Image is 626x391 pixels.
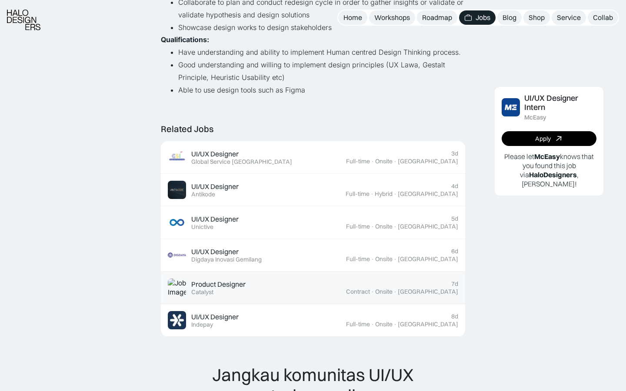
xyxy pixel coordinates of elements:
[191,149,239,159] div: UI/UX Designer
[191,288,213,296] div: Catalyst
[161,174,465,206] a: Job ImageUI/UX DesignerAntikode4dFull-time·Hybrid·[GEOGRAPHIC_DATA]
[451,313,458,320] div: 8d
[369,10,415,25] a: Workshops
[371,223,374,230] div: ·
[191,321,213,328] div: Indepay
[393,255,397,263] div: ·
[393,288,397,295] div: ·
[451,248,458,255] div: 6d
[161,141,465,174] a: Job ImageUI/UX DesignerGlobal Service [GEOGRAPHIC_DATA]3dFull-time·Onsite·[GEOGRAPHIC_DATA]
[371,321,374,328] div: ·
[371,255,374,263] div: ·
[191,223,213,231] div: Unictive
[398,288,458,295] div: [GEOGRAPHIC_DATA]
[552,10,586,25] a: Service
[451,182,458,190] div: 4d
[593,13,613,22] div: Collab
[502,152,596,188] p: Please let knows that you found this job via , [PERSON_NAME]!
[398,190,458,198] div: [GEOGRAPHIC_DATA]
[168,311,186,329] img: Job Image
[178,46,465,59] li: Have understanding and ability to implement Human centred Design Thinking process.
[371,158,374,165] div: ·
[557,13,581,22] div: Service
[191,312,239,321] div: UI/UX Designer
[168,278,186,297] img: Job Image
[161,239,465,272] a: Job ImageUI/UX DesignerDigdaya Inovasi Gemilang6dFull-time·Onsite·[GEOGRAPHIC_DATA]
[476,13,490,22] div: Jobs
[191,191,215,198] div: Antikode
[168,246,186,264] img: Job Image
[375,288,393,295] div: Onsite
[451,280,458,288] div: 7d
[370,190,374,198] div: ·
[375,158,393,165] div: Onsite
[161,35,209,44] strong: Qualifications:
[168,213,186,232] img: Job Image
[375,255,393,263] div: Onsite
[393,223,397,230] div: ·
[451,215,458,222] div: 5d
[191,247,239,256] div: UI/UX Designer
[161,206,465,239] a: Job ImageUI/UX DesignerUnictive5dFull-time·Onsite·[GEOGRAPHIC_DATA]
[346,255,370,263] div: Full-time
[346,321,370,328] div: Full-time
[451,150,458,157] div: 3d
[161,272,465,304] a: Job ImageProduct DesignerCatalyst7dContract·Onsite·[GEOGRAPHIC_DATA]
[535,135,551,142] div: Apply
[417,10,457,25] a: Roadmap
[502,131,596,146] a: Apply
[346,288,370,295] div: Contract
[524,114,546,121] div: McEasy
[191,256,262,263] div: Digdaya Inovasi Gemilang
[191,158,292,166] div: Global Service [GEOGRAPHIC_DATA]
[161,124,213,134] div: Related Jobs
[375,223,393,230] div: Onsite
[346,223,370,230] div: Full-time
[161,304,465,337] a: Job ImageUI/UX DesignerIndepay8dFull-time·Onsite·[GEOGRAPHIC_DATA]
[191,215,239,224] div: UI/UX Designer
[524,94,596,112] div: UI/UX Designer Intern
[398,255,458,263] div: [GEOGRAPHIC_DATA]
[191,280,246,289] div: Product Designer
[529,13,545,22] div: Shop
[191,182,239,191] div: UI/UX Designer
[346,158,370,165] div: Full-time
[168,181,186,199] img: Job Image
[178,84,465,96] li: Able to use design tools such as Figma
[398,321,458,328] div: [GEOGRAPHIC_DATA]
[534,152,560,161] b: McEasy
[588,10,618,25] a: Collab
[497,10,522,25] a: Blog
[168,148,186,166] img: Job Image
[343,13,362,22] div: Home
[346,190,370,198] div: Full-time
[529,170,577,179] b: HaloDesigners
[523,10,550,25] a: Shop
[375,190,393,198] div: Hybrid
[371,288,374,295] div: ·
[393,190,397,198] div: ·
[178,59,465,84] li: Good understanding and willing to implement design principles (UX Lawa, Gestalt Principle, Heuris...
[422,13,452,22] div: Roadmap
[503,13,516,22] div: Blog
[398,223,458,230] div: [GEOGRAPHIC_DATA]
[338,10,367,25] a: Home
[398,158,458,165] div: [GEOGRAPHIC_DATA]
[374,13,410,22] div: Workshops
[393,158,397,165] div: ·
[375,321,393,328] div: Onsite
[502,98,520,116] img: Job Image
[178,21,465,34] li: Showcase design works to design stakeholders
[393,321,397,328] div: ·
[459,10,496,25] a: Jobs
